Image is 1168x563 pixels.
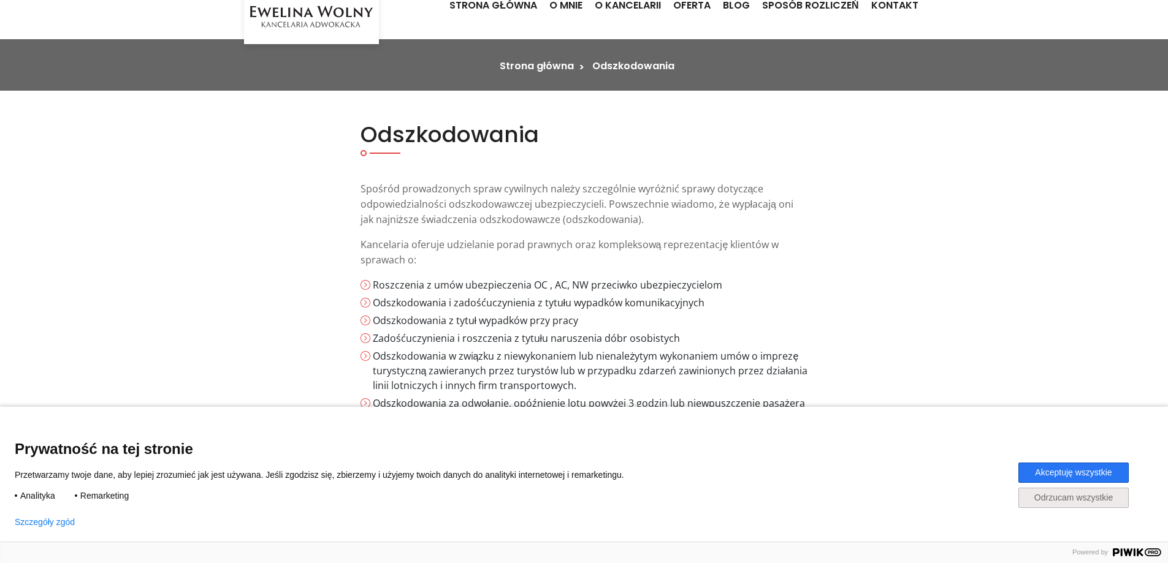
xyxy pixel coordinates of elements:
li: Roszczenia z umów ubezpieczenia OC , AC, NW przeciwko ubezpieczycielom [373,278,808,292]
span: Prywatność na tej stronie [15,440,1153,458]
a: Strona główna [500,59,574,73]
span: Powered by [1067,548,1113,556]
li: Odszkodowania z tytuł wypadków przy pracy [373,313,808,328]
li: Zadośćuczynienia i roszczenia z tytułu naruszenia dóbr osobistych [373,331,808,346]
h2: Odszkodowania [361,121,808,148]
button: Szczegóły zgód [15,517,75,527]
p: Przetwarzamy twoje dane, aby lepiej zrozumieć jak jest używana. Jeśli zgodzisz się, zbierzemy i u... [15,469,643,480]
button: Odrzucam wszystkie [1018,488,1129,508]
li: Odszkodowania za odwołanie, opóźnienie lotu powyżej 3 godzin lub niewpuszczenie pasażera na pokład [373,396,808,425]
li: Odszkodowania i zadośćuczynienia z tytułu wypadków komunikacyjnych [373,295,808,310]
li: Odszkodowania [592,59,674,74]
p: Spośród prowadzonych spraw cywilnych należy szczególnie wyróżnić sprawy dotyczące odpowiedzialnoś... [361,181,808,227]
button: Akceptuję wszystkie [1018,463,1129,483]
li: Odszkodowania w związku z niewykonaniem lub nienależytym wykonaniem umów o imprezę turystyczną za... [373,349,808,393]
span: Analityka [20,490,55,501]
span: Remarketing [80,490,129,501]
p: Kancelaria oferuje udzielanie porad prawnych oraz kompleksową reprezentację klientów w sprawach o: [361,237,808,268]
